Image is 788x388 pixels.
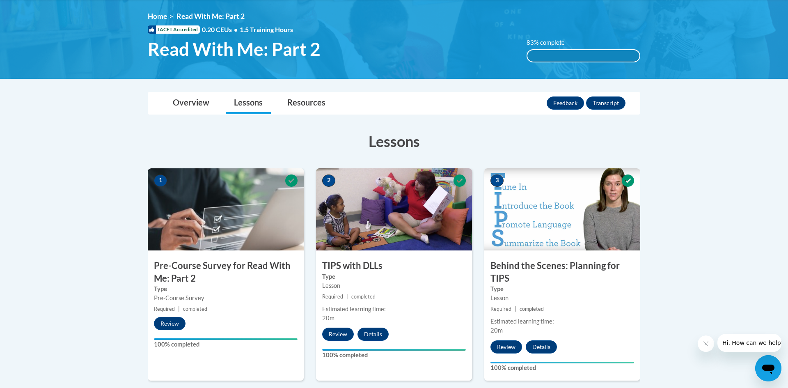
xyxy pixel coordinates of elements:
[322,174,335,187] span: 2
[148,168,304,250] img: Course Image
[154,285,298,294] label: Type
[490,317,634,326] div: Estimated learning time:
[154,174,167,187] span: 1
[490,294,634,303] div: Lesson
[178,306,180,312] span: |
[586,96,625,110] button: Transcript
[515,306,516,312] span: |
[316,259,472,272] h3: TIPS with DLLs
[165,92,218,114] a: Overview
[183,306,207,312] span: completed
[490,306,511,312] span: Required
[484,168,640,250] img: Course Image
[240,25,293,33] span: 1.5 Training Hours
[322,281,466,290] div: Lesson
[322,294,343,300] span: Required
[526,340,557,354] button: Details
[351,294,376,300] span: completed
[154,340,298,349] label: 100% completed
[322,315,334,321] span: 20m
[346,294,348,300] span: |
[490,340,522,354] button: Review
[322,272,466,281] label: Type
[490,174,504,187] span: 3
[176,12,245,21] span: Read With Me: Part 2
[322,305,466,314] div: Estimated learning time:
[527,50,640,62] div: 100%
[755,355,781,381] iframe: Button to launch messaging window
[490,363,634,372] label: 100% completed
[148,12,167,21] a: Home
[148,38,321,60] span: Read With Me: Part 2
[202,25,240,34] span: 0.20 CEUs
[322,349,466,351] div: Your progress
[490,362,634,363] div: Your progress
[154,294,298,303] div: Pre-Course Survey
[148,131,640,152] h3: Lessons
[527,38,574,47] label: 83% complete
[154,306,175,312] span: Required
[279,92,334,114] a: Resources
[698,335,714,352] iframe: Close message
[490,327,503,334] span: 20m
[520,306,544,312] span: completed
[322,328,354,341] button: Review
[154,338,298,340] div: Your progress
[148,25,200,34] span: IACET Accredited
[717,334,781,352] iframe: Message from company
[316,168,472,250] img: Course Image
[234,25,238,33] span: •
[490,285,634,294] label: Type
[547,96,584,110] button: Feedback
[226,92,271,114] a: Lessons
[5,6,66,12] span: Hi. How can we help?
[357,328,389,341] button: Details
[322,351,466,360] label: 100% completed
[148,259,304,285] h3: Pre-Course Survey for Read With Me: Part 2
[154,317,186,330] button: Review
[484,259,640,285] h3: Behind the Scenes: Planning for TIPS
